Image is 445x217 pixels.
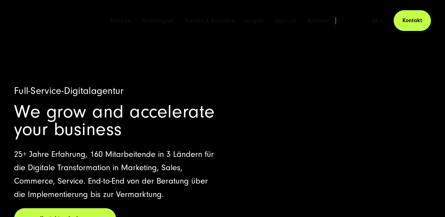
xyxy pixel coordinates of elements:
a: Insights [245,17,264,24]
a: Karriere [308,17,329,24]
a: Kunden & Branchen [185,17,234,24]
img: SUNZINET Full Service Digital Agentur [14,14,67,27]
div: de [372,17,383,24]
a: Services [110,17,131,24]
a: Kontakt [394,10,431,31]
span: Full-Service-Digitalagentur [14,85,124,96]
a: Technologien [141,17,174,24]
p: 25+ Jahre Erfahrung, 160 Mitarbeitende in 3 Ländern für die Digitale Transformation in Marketing,... [14,148,215,201]
a: Über uns [275,17,298,24]
span: We grow and accelerate your business [14,101,215,140]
